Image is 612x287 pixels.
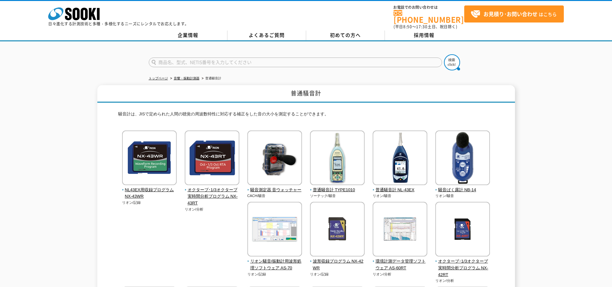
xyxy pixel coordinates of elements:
p: ソーテック/騒音 [310,193,365,199]
a: オクターブ･1/3オクターブ実時間分析プログラム NX-42RT [435,252,490,278]
p: CACH/騒音 [247,193,302,199]
h1: 普通騒音計 [97,85,515,103]
p: リオン/記録 [310,272,365,277]
a: トップページ [149,76,168,80]
img: リオン騒音/振動計用波形処理ソフトウェア AS-70 [247,202,302,258]
span: 17:30 [416,24,428,30]
span: オクターブ･1/3オクターブ実時間分析プログラム NX-43RT [185,187,240,207]
img: btn_search.png [444,54,460,70]
img: 騒音ばく露計 NB-14 [435,130,490,187]
p: リオン/分析 [373,272,428,277]
img: オクターブ･1/3オクターブ実時間分析プログラム NX-43RT [185,130,239,187]
p: リオン/記録 [122,200,177,205]
span: はこちら [471,9,557,19]
span: 普通騒音計 NL-43EX [373,187,428,193]
a: オクターブ･1/3オクターブ実時間分析プログラム NX-43RT [185,181,240,207]
span: 8:50 [403,24,412,30]
img: NL43EX用収録プログラム NX-43WR [122,130,177,187]
a: 初めての方へ [306,31,385,40]
p: 騒音計は、JISで定められた人間の聴覚の周波数特性に対応する補正をした音の大小を測定することができます。 [118,111,494,121]
img: 環境計測データ管理ソフトウェア AS-60RT [373,202,427,258]
p: リオン/分析 [435,278,490,283]
a: 環境計測データ管理ソフトウェア AS-60RT [373,252,428,271]
a: リオン騒音/振動計用波形処理ソフトウェア AS-70 [247,252,302,271]
span: オクターブ･1/3オクターブ実時間分析プログラム NX-42RT [435,258,490,278]
img: 普通騒音計 NL-43EX [373,130,427,187]
a: 採用情報 [385,31,464,40]
img: 騒音測定器 音ウォッチャー [247,130,302,187]
span: 初めての方へ [330,31,361,39]
p: 日々進化する計測技術と多種・多様化するニーズにレンタルでお応えします。 [48,22,189,26]
img: オクターブ･1/3オクターブ実時間分析プログラム NX-42RT [435,202,490,258]
a: 音響・振動計測器 [174,76,200,80]
span: NL43EX用収録プログラム NX-43WR [122,187,177,200]
a: 騒音ばく露計 NB-14 [435,181,490,193]
p: リオン/記録 [247,272,302,277]
a: 普通騒音計 NL-43EX [373,181,428,193]
p: リオン/騒音 [435,193,490,199]
span: リオン騒音/振動計用波形処理ソフトウェア AS-70 [247,258,302,272]
a: 普通騒音計 TYPE1010 [310,181,365,193]
img: 普通騒音計 TYPE1010 [310,130,365,187]
li: 普通騒音計 [200,75,221,82]
span: お電話でのお問い合わせは [394,5,464,9]
a: 波形収録プログラム NX-42WR [310,252,365,271]
a: [PHONE_NUMBER] [394,10,464,23]
span: 騒音測定器 音ウォッチャー [247,187,302,193]
img: 波形収録プログラム NX-42WR [310,202,365,258]
a: 企業情報 [149,31,227,40]
span: 環境計測データ管理ソフトウェア AS-60RT [373,258,428,272]
span: 騒音ばく露計 NB-14 [435,187,490,193]
p: リオン/分析 [185,207,240,212]
a: NL43EX用収録プログラム NX-43WR [122,181,177,200]
a: よくあるご質問 [227,31,306,40]
span: 普通騒音計 TYPE1010 [310,187,365,193]
a: 騒音測定器 音ウォッチャー [247,181,302,193]
span: 波形収録プログラム NX-42WR [310,258,365,272]
p: リオン/騒音 [373,193,428,199]
strong: お見積り･お問い合わせ [483,10,537,18]
a: お見積り･お問い合わせはこちら [464,5,564,22]
input: 商品名、型式、NETIS番号を入力してください [149,58,442,67]
span: (平日 ～ 土日、祝日除く) [394,24,457,30]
